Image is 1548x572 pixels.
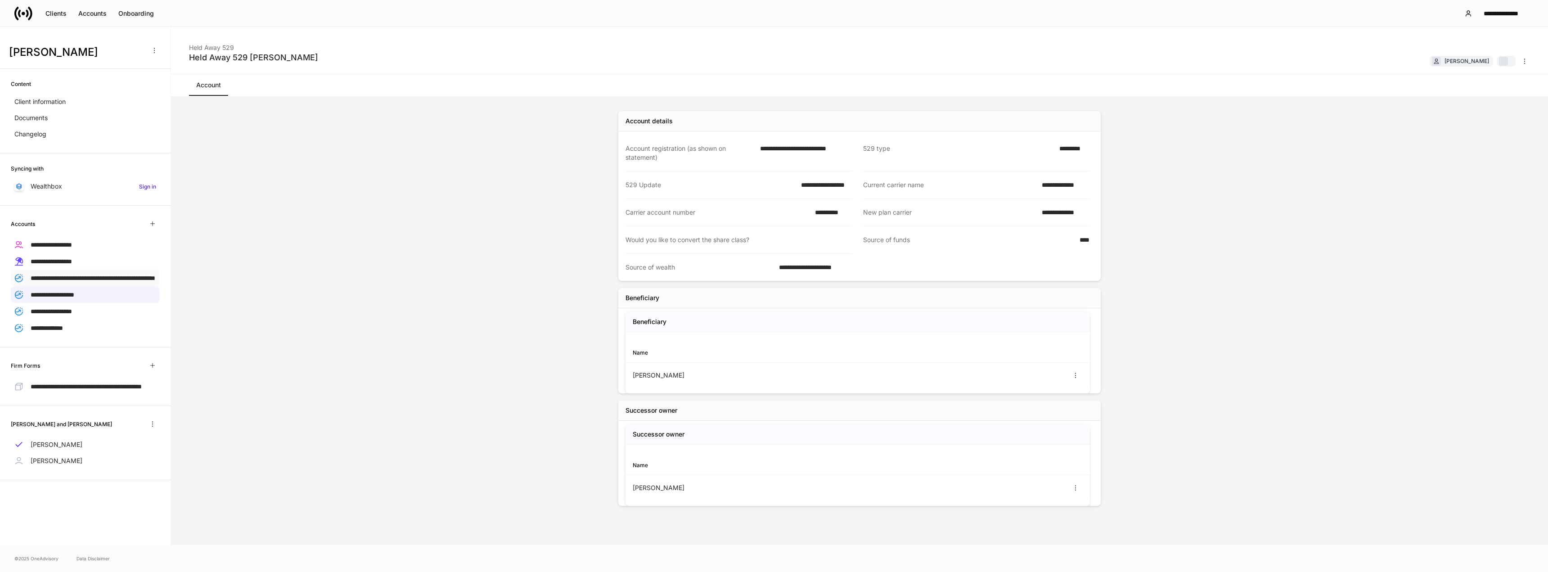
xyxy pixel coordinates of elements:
p: Client information [14,97,66,106]
div: Account details [625,117,673,126]
h6: Content [11,80,31,88]
h6: Firm Forms [11,361,40,370]
div: Would you like to convert the share class? [625,235,847,244]
div: [PERSON_NAME] [1444,57,1489,65]
a: Data Disclaimer [76,555,110,562]
button: Clients [40,6,72,21]
div: Account registration (as shown on statement) [625,144,755,162]
div: 529 type [863,144,1054,162]
a: Account [189,74,228,96]
a: Changelog [11,126,160,142]
h5: Successor owner [633,430,684,439]
h6: Syncing with [11,164,44,173]
div: Name [633,348,858,357]
div: Carrier account number [625,208,810,217]
div: Accounts [78,9,107,18]
h5: Beneficiary [633,317,666,326]
p: Wealthbox [31,182,62,191]
h6: Accounts [11,220,35,228]
div: Beneficiary [625,293,659,302]
div: Held Away 529 [PERSON_NAME] [189,52,318,63]
button: Onboarding [112,6,160,21]
div: Clients [45,9,67,18]
div: [PERSON_NAME] [633,371,858,380]
button: Accounts [72,6,112,21]
div: Source of funds [863,235,1074,245]
h6: [PERSON_NAME] and [PERSON_NAME] [11,420,112,428]
h6: Sign in [139,182,156,191]
div: [PERSON_NAME] [633,483,858,492]
div: 529 Update [625,180,796,189]
div: Onboarding [118,9,154,18]
div: Source of wealth [625,263,774,272]
a: [PERSON_NAME] [11,453,160,469]
p: [PERSON_NAME] [31,456,82,465]
a: [PERSON_NAME] [11,437,160,453]
h3: [PERSON_NAME] [9,45,144,59]
div: Current carrier name [863,180,1036,189]
div: Name [633,461,858,469]
a: Documents [11,110,160,126]
p: [PERSON_NAME] [31,440,82,449]
p: Documents [14,113,48,122]
a: Client information [11,94,160,110]
a: WealthboxSign in [11,178,160,194]
p: Changelog [14,130,46,139]
span: © 2025 OneAdvisory [14,555,58,562]
div: Held Away 529 [189,38,318,52]
div: Successor owner [625,406,677,415]
div: New plan carrier [863,208,1036,217]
